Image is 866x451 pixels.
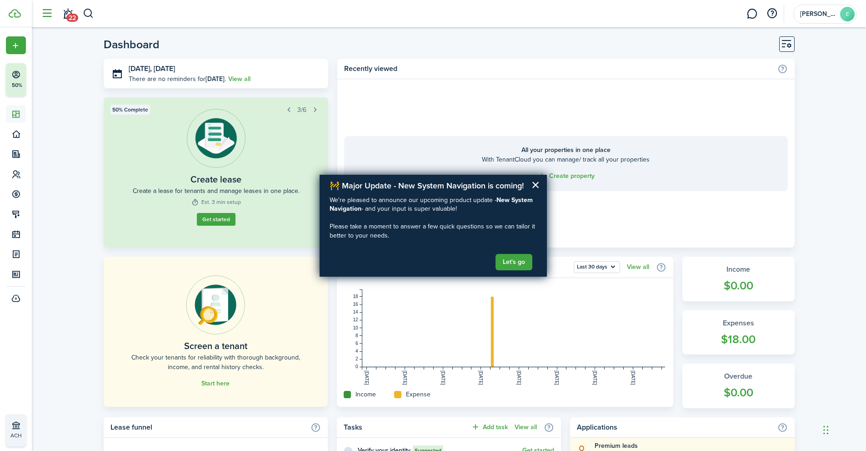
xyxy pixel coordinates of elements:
[823,416,829,444] div: Drag
[184,339,247,353] home-placeholder-title: Screen a tenant
[691,384,786,401] widget-stats-count: $0.00
[627,264,649,271] a: View all
[355,390,376,399] home-widget-title: Income
[201,380,230,387] a: Start here
[715,353,866,451] iframe: Chat Widget
[800,11,836,17] span: Erik
[66,14,78,22] span: 22
[6,36,26,54] button: Open menu
[577,422,772,433] home-widget-title: Applications
[110,422,306,433] home-widget-title: Lease funnel
[190,172,241,186] widget-step-title: Create lease
[228,74,250,84] a: View all
[631,370,636,385] tspan: [DATE]
[297,105,306,115] span: 3/6
[186,275,245,334] img: Online payments
[840,7,855,21] avatar-text: E
[330,222,537,240] p: Please take a moment to answer a few quick questions so we can tailor it better to your needs.
[112,106,148,114] span: 50% Complete
[406,390,430,399] home-widget-title: Expense
[496,254,532,270] button: Let's go
[59,2,76,25] a: Notifications
[133,186,300,196] widget-step-description: Create a lease for tenants and manage leases in one place.
[592,370,597,385] tspan: [DATE]
[355,349,358,354] tspan: 4
[353,325,358,330] tspan: 10
[330,181,537,191] h2: 🚧 Major Update - New System Navigation is coming!
[38,5,55,22] button: Open sidebar
[440,370,445,385] tspan: [DATE]
[344,63,772,74] home-widget-title: Recently viewed
[743,2,761,25] a: Messaging
[531,177,540,192] button: Close
[353,302,358,307] tspan: 16
[691,371,786,382] widget-stats-title: Overdue
[364,370,369,385] tspan: [DATE]
[682,310,795,355] a: Expenses$18.00
[691,264,786,275] widget-stats-title: Income
[6,414,26,446] a: ACH
[309,103,321,116] button: Next step
[330,195,535,214] strong: New System Navigation
[691,277,786,294] widget-stats-count: $0.00
[355,341,358,346] tspan: 6
[353,155,778,164] home-placeholder-description: With TenantCloud you can manage/ track all your properties
[361,204,457,213] span: - and your input is super valuable!
[779,36,795,52] button: Customise
[353,145,778,155] home-placeholder-title: All your properties in one place
[355,356,358,361] tspan: 2
[682,364,795,408] a: Overdue$0.00
[205,74,225,84] b: [DATE]
[691,331,786,348] widget-stats-count: $18.00
[471,422,508,432] button: Add task
[191,198,241,206] widget-step-time: Est. 3 min setup
[129,63,322,75] h3: [DATE], [DATE]
[282,103,295,116] button: Prev step
[682,257,795,301] a: Income$0.00
[330,195,496,205] span: We're pleased to announce our upcoming product update -
[11,81,23,89] p: 50%
[574,261,620,273] button: Last 30 days
[402,370,407,385] tspan: [DATE]
[104,39,160,50] header-page-title: Dashboard
[516,370,521,385] tspan: [DATE]
[186,109,245,168] img: Lease
[353,317,358,322] tspan: 12
[6,63,81,96] button: 50%
[574,261,620,273] button: Open menu
[537,171,595,182] a: Create property
[353,294,358,299] tspan: 18
[83,6,94,21] button: Search
[344,422,466,433] home-widget-title: Tasks
[129,74,226,84] p: There are no reminders for .
[554,370,559,385] tspan: [DATE]
[478,370,483,385] tspan: [DATE]
[515,424,537,431] a: View all
[353,309,358,314] tspan: 14
[355,364,358,369] tspan: 0
[764,6,780,21] button: Open resource center
[9,9,21,18] img: TenantCloud
[595,441,787,451] explanation-title: Premium leads
[10,431,64,440] p: ACH
[355,333,358,338] tspan: 8
[197,213,235,226] a: Get started
[691,318,786,329] widget-stats-title: Expenses
[124,353,307,372] home-placeholder-description: Check your tenants for reliability with thorough background, income, and rental history checks.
